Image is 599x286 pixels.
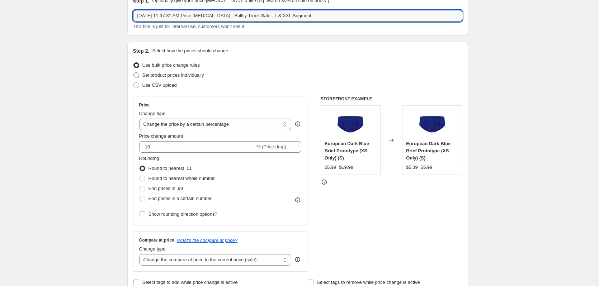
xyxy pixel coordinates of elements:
span: Round to nearest whole number [148,176,215,181]
span: Show rounding direction options? [148,211,217,217]
p: Select how the prices should change [152,47,228,54]
span: Set product prices individually [142,72,204,78]
span: This title is just for internal use, customers won't see it [133,24,244,29]
div: $5.39 [406,164,418,171]
strike: $19.99 [339,164,353,171]
div: help [294,256,301,263]
span: Change type [139,111,166,116]
span: Rounding [139,156,159,161]
div: $5.99 [325,164,336,171]
strike: $5.99 [421,164,433,171]
span: Select tags to add while price change is active [142,280,238,285]
h2: Step 2. [133,47,150,54]
span: Change type [139,246,166,252]
span: Round to nearest .01 [148,166,192,171]
span: End prices in a certain number [148,196,212,201]
button: What's the compare at price? [177,238,238,243]
img: 711841530921_barkblue_1_80x.jpg [336,109,365,138]
input: -15 [139,141,255,153]
div: help [294,120,301,128]
span: European Dark Blue Brief Prototype (XS Only) (S) [325,141,369,161]
span: % (Price drop) [256,144,286,149]
span: European Dark Blue Brief Prototype (XS Only) (S) [406,141,451,161]
h3: Price [139,102,150,108]
span: Select tags to remove while price change is active [317,280,420,285]
img: 711841530921_barkblue_1_80x.jpg [418,109,447,138]
span: Use bulk price change rules [142,62,200,68]
span: Price change amount [139,133,183,139]
input: 30% off holiday sale [133,10,462,22]
h3: Compare at price [139,237,174,243]
span: Use CSV upload [142,82,177,88]
h6: STOREFRONT EXAMPLE [321,96,462,102]
span: End prices in .99 [148,186,183,191]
